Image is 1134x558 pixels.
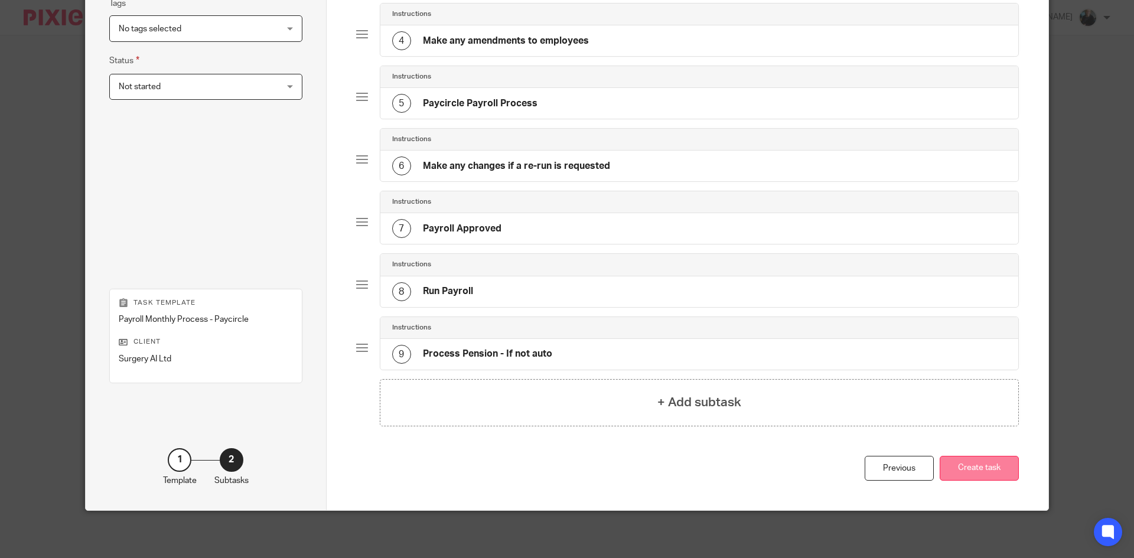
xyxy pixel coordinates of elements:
h4: Instructions [392,72,431,81]
p: Subtasks [214,475,249,487]
span: No tags selected [119,25,181,33]
button: Create task [940,456,1019,481]
label: Status [109,54,139,67]
div: 7 [392,219,411,238]
span: Not started [119,83,161,91]
h4: Payroll Approved [423,223,501,235]
h4: Process Pension - If not auto [423,348,552,360]
h4: Instructions [392,197,431,207]
h4: Run Payroll [423,285,473,298]
p: Template [163,475,197,487]
h4: Make any amendments to employees [423,35,589,47]
p: Task template [119,298,293,308]
div: 4 [392,31,411,50]
h4: Instructions [392,323,431,332]
div: 5 [392,94,411,113]
h4: Instructions [392,260,431,269]
div: Previous [865,456,934,481]
h4: Instructions [392,9,431,19]
p: Surgery AI Ltd [119,353,293,365]
h4: Make any changes if a re-run is requested [423,160,610,172]
p: Payroll Monthly Process - Paycircle [119,314,293,325]
div: 6 [392,156,411,175]
div: 9 [392,345,411,364]
div: 8 [392,282,411,301]
h4: + Add subtask [657,393,741,412]
div: 1 [168,448,191,472]
h4: Instructions [392,135,431,144]
p: Client [119,337,293,347]
h4: Paycircle Payroll Process [423,97,537,110]
div: 2 [220,448,243,472]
